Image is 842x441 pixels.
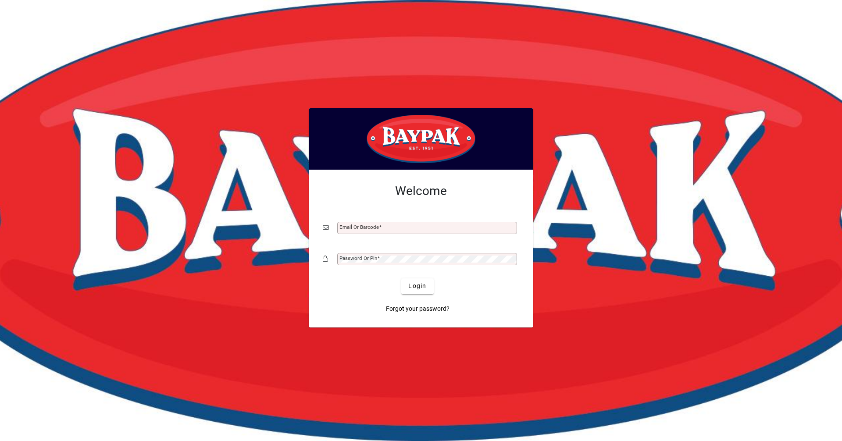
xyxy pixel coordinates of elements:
[386,304,450,313] span: Forgot your password?
[401,278,433,294] button: Login
[339,255,377,261] mat-label: Password or Pin
[323,184,519,199] h2: Welcome
[339,224,379,230] mat-label: Email or Barcode
[408,281,426,291] span: Login
[382,301,453,317] a: Forgot your password?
